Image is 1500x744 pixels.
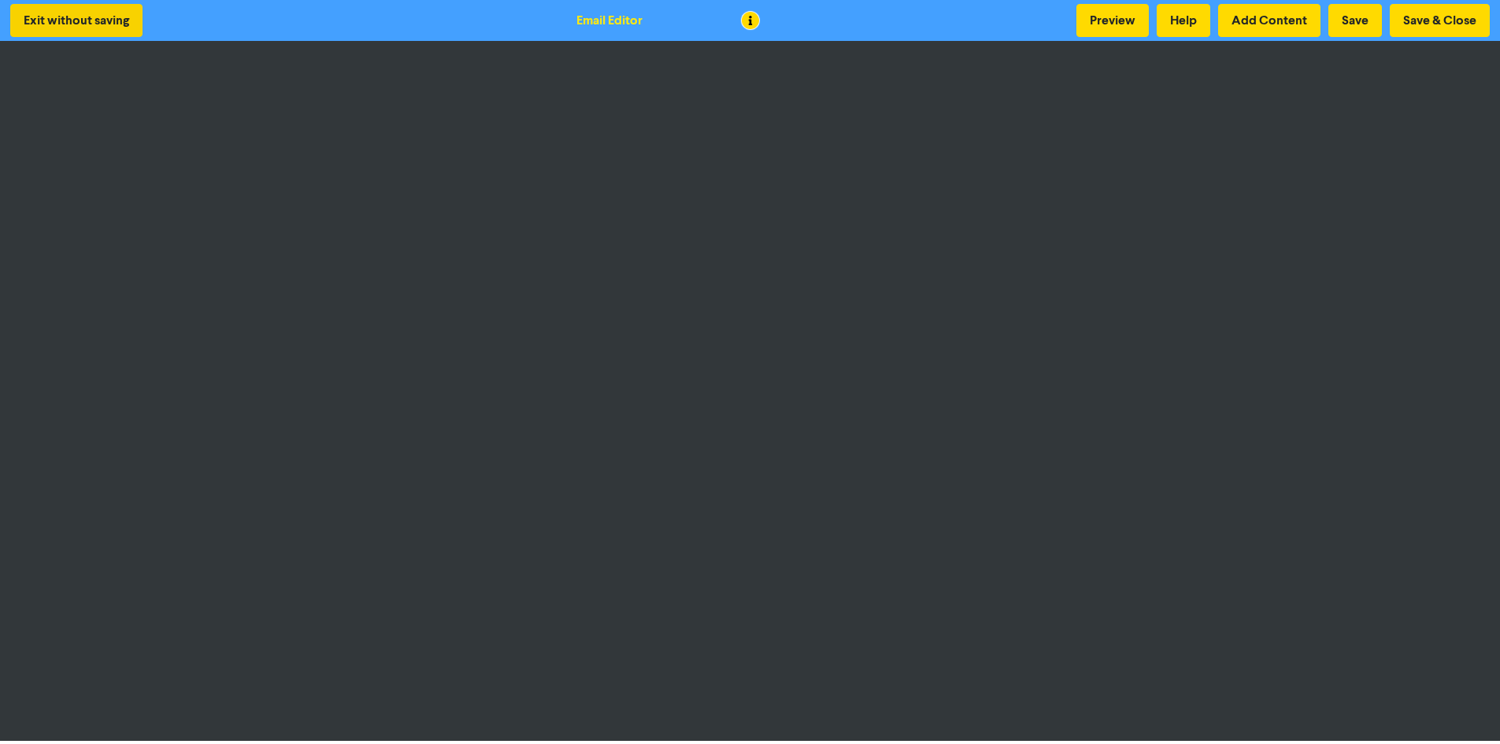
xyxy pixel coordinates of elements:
div: Email Editor [576,11,643,30]
button: Help [1157,4,1210,37]
button: Preview [1076,4,1149,37]
button: Save & Close [1390,4,1490,37]
button: Exit without saving [10,4,143,37]
button: Save [1328,4,1382,37]
button: Add Content [1218,4,1320,37]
